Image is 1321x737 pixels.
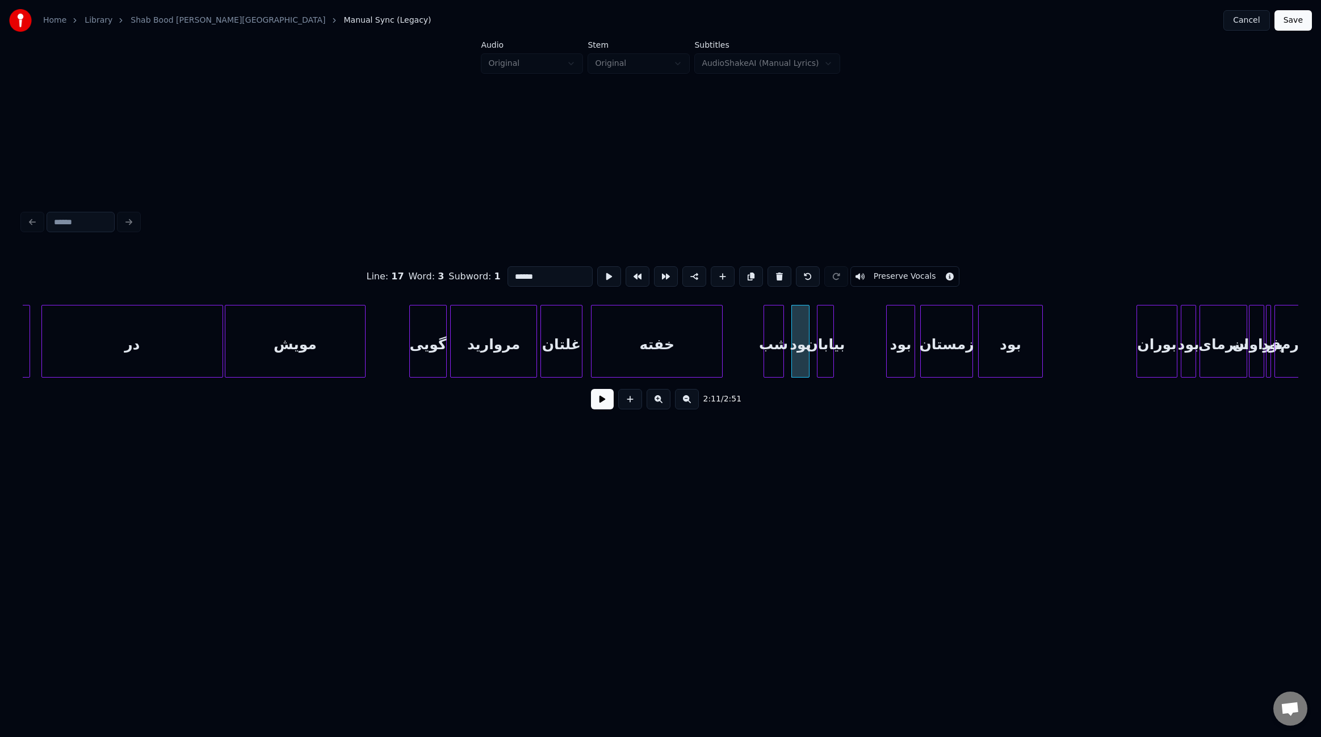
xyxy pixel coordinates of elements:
span: 3 [438,271,444,282]
label: Audio [481,41,583,49]
a: Home [43,15,66,26]
a: Library [85,15,112,26]
span: 2:51 [724,393,741,405]
span: 2:11 [703,393,721,405]
div: / [703,393,731,405]
button: Cancel [1223,10,1269,31]
div: Subword : [448,270,500,283]
div: Line : [366,270,404,283]
div: Open chat [1273,692,1307,726]
label: Subtitles [694,41,840,49]
img: youka [9,9,32,32]
button: Toggle [850,266,959,287]
span: 17 [391,271,404,282]
nav: breadcrumb [43,15,431,26]
a: Shab Bood [PERSON_NAME][GEOGRAPHIC_DATA] [131,15,325,26]
span: 1 [494,271,501,282]
div: Word : [409,270,444,283]
label: Stem [588,41,690,49]
button: Save [1274,10,1312,31]
span: Manual Sync (Legacy) [344,15,431,26]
